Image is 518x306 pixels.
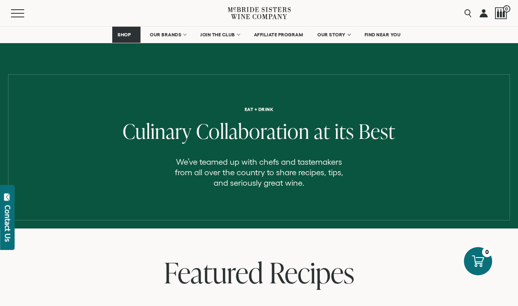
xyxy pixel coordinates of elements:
p: We’ve teamed up with chefs and tastemakers from all over the country to share recipes, tips, and ... [172,157,346,188]
div: 0 [482,247,492,257]
div: Contact Us [4,205,12,242]
span: OUR STORY [317,32,346,38]
span: JOIN THE CLUB [200,32,235,38]
a: OUR BRANDS [145,27,191,43]
button: Mobile Menu Trigger [11,9,40,17]
span: its [335,117,354,145]
a: FIND NEAR YOU [359,27,406,43]
a: AFFILIATE PROGRAM [249,27,308,43]
span: Featured [164,253,263,292]
span: AFFILIATE PROGRAM [254,32,303,38]
span: Best [359,117,395,145]
span: Culinary [123,117,192,145]
span: 0 [503,5,510,13]
a: OUR STORY [312,27,355,43]
span: Recipes [269,253,354,292]
span: OUR BRANDS [150,32,181,38]
a: SHOP [112,27,141,43]
span: SHOP [117,32,131,38]
a: JOIN THE CLUB [195,27,245,43]
span: at [314,117,330,145]
span: Collaboration [196,117,310,145]
span: FIND NEAR YOU [365,32,401,38]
